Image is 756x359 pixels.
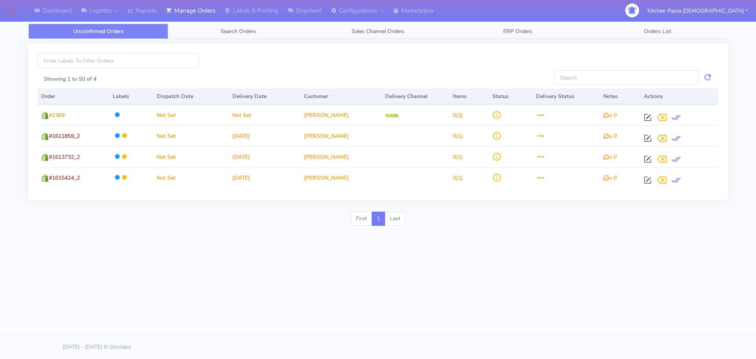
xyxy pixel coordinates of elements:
span: Search Orders [220,28,256,35]
span: Unconfirmed Orders [73,28,124,35]
ul: Tabs [28,24,728,39]
th: Actions [641,89,718,104]
span: 0 [453,174,456,182]
i: x 0 [603,174,616,182]
td: Not Set [154,146,229,167]
label: Showing 1 to 50 of 4 [44,75,96,83]
img: Yodel [385,114,399,118]
span: 0 [453,132,456,140]
td: [DATE] [229,146,301,167]
td: Not Set [229,104,301,125]
td: Not Set [154,167,229,188]
a: 1 [372,212,385,226]
td: [PERSON_NAME] [301,146,382,167]
th: Items [450,89,489,104]
th: Status [489,89,533,104]
th: Order [38,89,109,104]
input: Search [554,70,698,85]
th: Delivery Channel [382,89,449,104]
td: Not Set [154,125,229,146]
td: Not Set [154,104,229,125]
span: 0 [453,153,456,161]
span: #1615424_2 [49,174,80,182]
th: Notes [600,89,641,104]
i: x 0 [603,112,616,119]
span: #1613732_2 [49,153,80,161]
span: Sales Channel Orders [352,28,404,35]
span: ERP Orders [503,28,532,35]
input: Enter Labels To Filter Orders [38,53,199,68]
span: #1611859_2 [49,132,80,140]
span: 0 [453,112,456,119]
button: Kitchen Pasta [DEMOGRAPHIC_DATA] [641,3,754,19]
th: Dispatch Date [154,89,229,104]
i: x 0 [603,153,616,161]
td: [PERSON_NAME] [301,104,382,125]
span: (2) [453,112,463,119]
td: [PERSON_NAME] [301,167,382,188]
span: Orders List [644,28,671,35]
th: Delivery Date [229,89,301,104]
span: #2369 [49,112,65,119]
span: (1) [453,132,463,140]
i: x 0 [603,132,616,140]
td: [DATE] [229,125,301,146]
span: (1) [453,153,463,161]
th: Delivery Status [533,89,600,104]
span: (1) [453,174,463,182]
th: Customer [301,89,382,104]
td: [DATE] [229,167,301,188]
th: Labels [109,89,153,104]
td: [PERSON_NAME] [301,125,382,146]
